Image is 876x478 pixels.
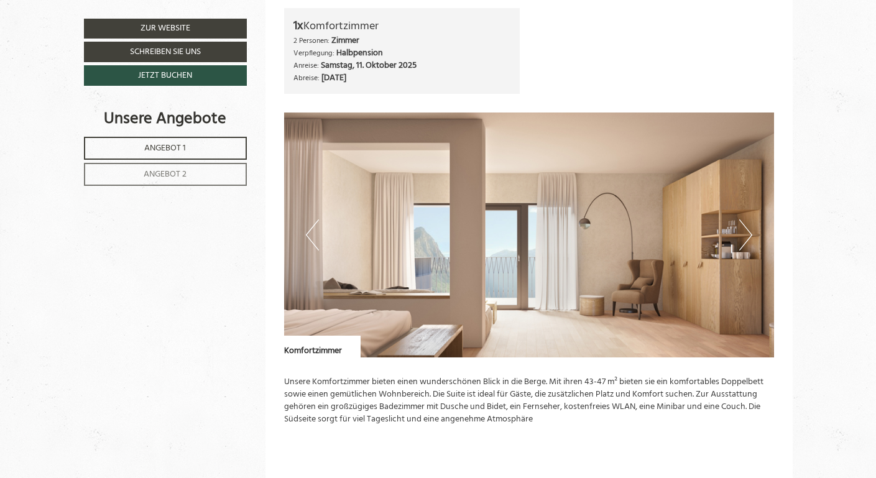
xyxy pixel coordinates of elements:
[84,108,247,131] div: Unsere Angebote
[293,47,334,59] small: Verpflegung:
[144,141,186,155] span: Angebot 1
[331,34,359,48] b: Zimmer
[84,65,247,86] a: Jetzt buchen
[293,72,320,84] small: Abreise:
[284,336,361,357] div: Komfortzimmer
[306,219,319,250] button: Previous
[321,71,346,85] b: [DATE]
[144,167,187,182] span: Angebot 2
[336,46,383,60] b: Halbpension
[293,17,510,35] div: Komfortzimmer
[293,60,319,71] small: Anreise:
[284,113,774,357] img: image
[739,219,752,250] button: Next
[284,376,774,426] p: Unsere Komfortzimmer bieten einen wunderschönen Blick in die Berge. Mit ihren 43-47 m² bieten sie...
[293,35,330,47] small: 2 Personen:
[321,58,417,73] b: Samstag, 11. Oktober 2025
[84,19,247,39] a: Zur Website
[84,42,247,62] a: Schreiben Sie uns
[293,16,303,36] b: 1x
